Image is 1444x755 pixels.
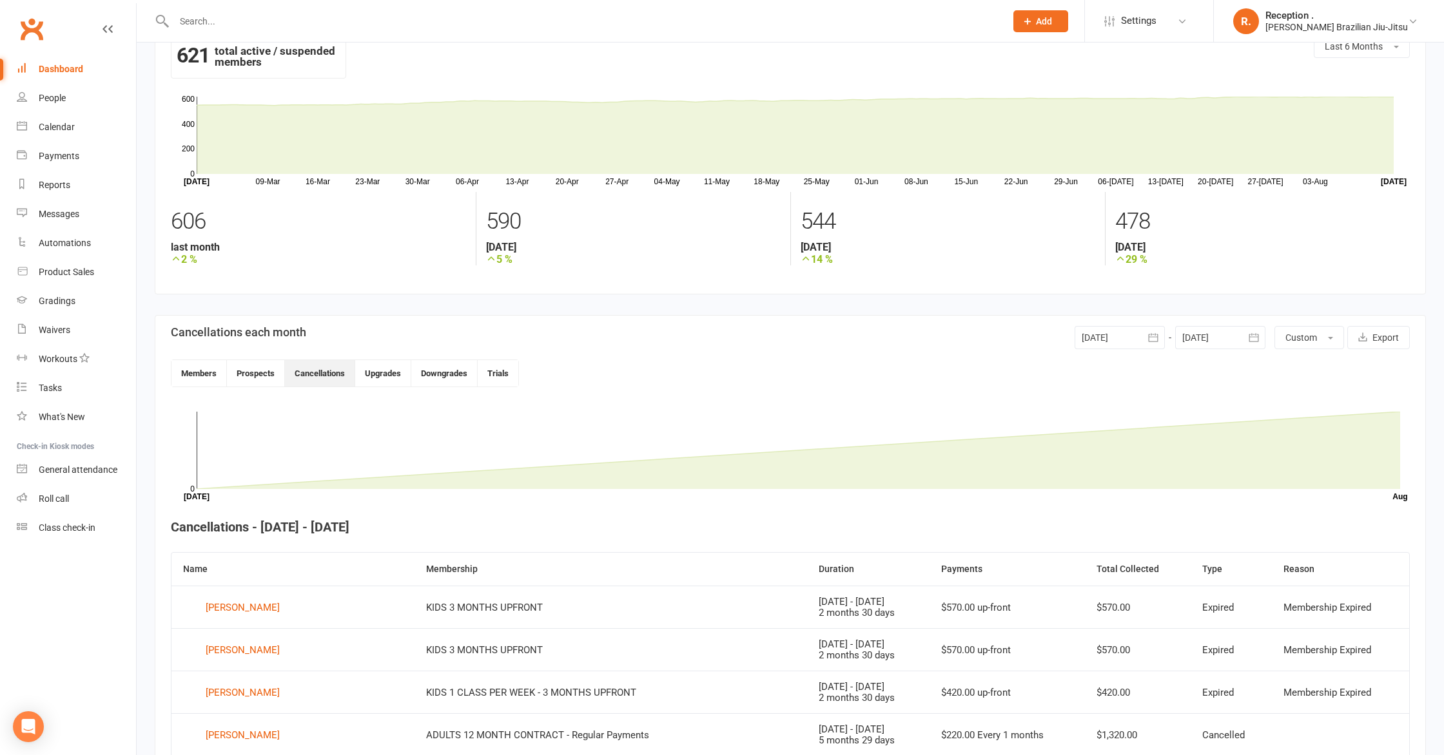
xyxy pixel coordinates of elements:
[1115,202,1410,241] div: 478
[1085,628,1191,671] td: $570.00
[1274,326,1344,349] button: Custom
[171,253,466,265] strong: 2 %
[411,360,478,387] button: Downgrades
[1272,671,1409,713] td: Membership Expired
[39,296,75,306] div: Gradings
[39,93,66,103] div: People
[941,602,1073,613] div: $570.00 up-front
[1191,628,1272,671] td: Expired
[39,180,70,190] div: Reports
[807,671,930,713] td: [DATE] - [DATE]
[1265,21,1408,33] div: [PERSON_NAME] Brazilian Jiu-Jitsu
[930,553,1085,586] th: Payments
[1191,586,1272,628] td: Expired
[39,354,77,364] div: Workouts
[17,55,136,84] a: Dashboard
[355,360,411,387] button: Upgrades
[1272,586,1409,628] td: Membership Expired
[39,122,75,132] div: Calendar
[39,64,83,74] div: Dashboard
[39,238,91,248] div: Automations
[807,628,930,671] td: [DATE] - [DATE]
[171,553,415,586] th: Name
[801,202,1095,241] div: 544
[486,253,781,265] strong: 5 %
[486,202,781,241] div: 590
[17,403,136,432] a: What's New
[39,464,117,475] div: General attendance
[801,241,1095,253] strong: [DATE]
[13,711,44,742] div: Open Intercom Messenger
[1272,628,1409,671] td: Membership Expired
[415,671,807,713] td: KIDS 1 CLASS PER WEEK - 3 MONTHS UPFRONT
[39,267,94,277] div: Product Sales
[801,253,1095,265] strong: 14 %
[39,325,70,335] div: Waivers
[17,113,136,142] a: Calendar
[1036,16,1052,26] span: Add
[1115,241,1410,253] strong: [DATE]
[941,730,1073,741] div: $220.00 Every 1 months
[183,598,403,617] a: [PERSON_NAME]
[478,360,518,387] button: Trials
[1191,553,1272,586] th: Type
[227,360,285,387] button: Prospects
[941,687,1073,698] div: $420.00 up-front
[1085,586,1191,628] td: $570.00
[1325,41,1383,52] span: Last 6 Months
[941,645,1073,656] div: $570.00 up-front
[17,171,136,200] a: Reports
[17,345,136,374] a: Workouts
[39,383,62,393] div: Tasks
[171,520,1410,534] h4: Cancellations - [DATE] - [DATE]
[171,241,466,253] strong: last month
[183,683,403,702] a: [PERSON_NAME]
[39,151,79,161] div: Payments
[1233,8,1259,34] div: R.
[39,522,95,533] div: Class check-in
[1314,35,1410,58] button: Last 6 Months
[171,360,227,387] button: Members
[17,84,136,113] a: People
[1191,671,1272,713] td: Expired
[819,693,918,703] div: 2 months 30 days
[1265,10,1408,21] div: Reception .
[285,360,355,387] button: Cancellations
[17,513,136,542] a: Class kiosk mode
[15,13,48,45] a: Clubworx
[177,46,210,65] strong: 621
[1085,553,1191,586] th: Total Collected
[415,628,807,671] td: KIDS 3 MONTHS UPFRONT
[206,598,280,617] div: [PERSON_NAME]
[1272,553,1409,586] th: Reason
[17,484,136,513] a: Roll call
[819,607,918,618] div: 2 months 30 days
[17,258,136,287] a: Product Sales
[206,725,280,745] div: [PERSON_NAME]
[819,650,918,661] div: 2 months 30 days
[486,241,781,253] strong: [DATE]
[17,200,136,229] a: Messages
[415,586,807,628] td: KIDS 3 MONTHS UPFRONT
[17,374,136,403] a: Tasks
[183,725,403,745] a: [PERSON_NAME]
[1115,253,1410,265] strong: 29 %
[819,735,918,746] div: 5 months 29 days
[1347,326,1410,349] button: Export
[171,326,306,339] h3: Cancellations each month
[17,287,136,316] a: Gradings
[206,640,280,660] div: [PERSON_NAME]
[39,209,79,219] div: Messages
[17,316,136,345] a: Waivers
[170,12,997,30] input: Search...
[415,553,807,586] th: Membership
[1013,10,1068,32] button: Add
[17,142,136,171] a: Payments
[1121,6,1156,35] span: Settings
[17,229,136,258] a: Automations
[807,586,930,628] td: [DATE] - [DATE]
[171,35,346,79] div: total active / suspended members
[1285,332,1317,343] span: Custom
[39,493,69,504] div: Roll call
[206,683,280,702] div: [PERSON_NAME]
